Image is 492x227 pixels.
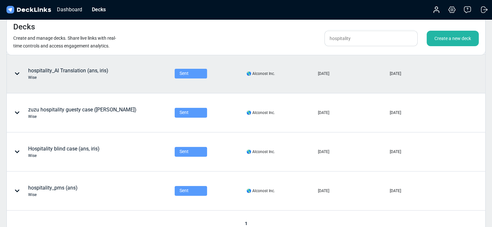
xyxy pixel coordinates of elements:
[246,149,275,155] div: 🌎 Alconost Inc.
[246,110,275,116] div: 🌎 Alconost Inc.
[180,70,189,77] span: Sent
[427,31,479,46] div: Create a new deck
[28,106,137,119] div: zuzu hospitality guesty case ([PERSON_NAME])
[180,109,189,116] span: Sent
[318,110,329,116] div: [DATE]
[390,71,401,77] div: [DATE]
[180,187,189,194] span: Sent
[13,22,35,32] h4: Decks
[318,188,329,194] div: [DATE]
[318,71,329,77] div: [DATE]
[246,188,275,194] div: 🌎 Alconost Inc.
[13,36,116,48] small: Create and manage decks. Share live links with real-time controls and access engagement analytics.
[28,192,78,198] div: Wise
[28,75,108,80] div: Wise
[180,148,189,155] span: Sent
[28,114,137,119] div: Wise
[324,31,418,46] input: Search
[5,5,52,15] img: DeckLinks
[390,188,401,194] div: [DATE]
[242,221,251,226] span: 1
[28,184,78,198] div: hospitality_pms (ans)
[390,149,401,155] div: [DATE]
[28,153,100,159] div: Wise
[28,145,100,159] div: Hospitality blind case (ans, iris)
[28,67,108,80] div: hospitality_AI Translation (ans, iris)
[89,5,109,14] div: Decks
[390,110,401,116] div: [DATE]
[54,5,85,14] div: Dashboard
[246,71,275,77] div: 🌎 Alconost Inc.
[318,149,329,155] div: [DATE]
